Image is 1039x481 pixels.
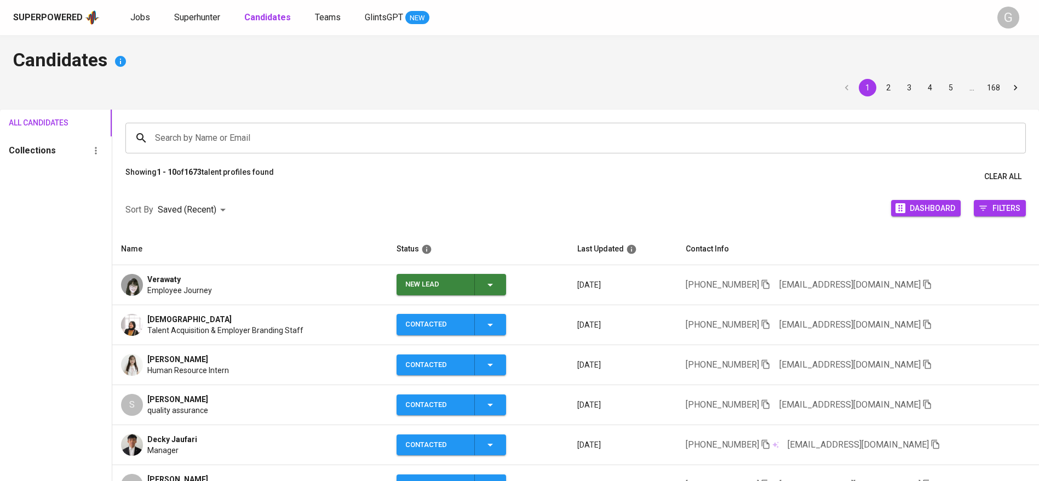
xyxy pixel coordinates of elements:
span: Clear All [984,170,1021,184]
div: Saved (Recent) [158,200,229,220]
span: quality assurance [147,405,208,416]
th: Status [388,233,569,265]
th: Contact Info [677,233,1039,265]
span: [EMAIL_ADDRESS][DOMAIN_NAME] [779,359,921,370]
span: [DEMOGRAPHIC_DATA] [147,314,232,325]
span: [PHONE_NUMBER] [686,399,759,410]
button: Filters [974,200,1026,216]
span: [EMAIL_ADDRESS][DOMAIN_NAME] [779,319,921,330]
p: Saved (Recent) [158,203,216,216]
button: Contacted [397,354,506,376]
img: 520fe3ac0e0f82987fe65a0ad93f8499.jpg [121,354,143,376]
div: S [121,394,143,416]
div: Superpowered [13,12,83,24]
span: [EMAIL_ADDRESS][DOMAIN_NAME] [788,439,929,450]
b: Candidates [244,12,291,22]
p: [DATE] [577,399,668,410]
a: GlintsGPT NEW [365,11,429,25]
nav: pagination navigation [836,79,1026,96]
th: Last Updated [569,233,677,265]
b: 1673 [184,168,202,176]
th: Name [112,233,387,265]
p: Sort By [125,203,153,216]
span: Decky Jaufari [147,434,197,445]
span: Verawaty [147,274,181,285]
a: Candidates [244,11,293,25]
span: Dashboard [910,201,955,215]
span: All Candidates [9,116,55,130]
div: Contacted [405,354,466,376]
a: Superpoweredapp logo [13,9,100,26]
span: Jobs [130,12,150,22]
button: Go to page 5 [942,79,960,96]
button: Go to page 3 [900,79,918,96]
div: Contacted [405,394,466,416]
span: Superhunter [174,12,220,22]
div: Contacted [405,314,466,335]
a: Superhunter [174,11,222,25]
button: Go to next page [1007,79,1024,96]
p: [DATE] [577,359,668,370]
button: Clear All [980,167,1026,187]
span: Filters [992,201,1020,215]
span: Teams [315,12,341,22]
span: Human Resource Intern [147,365,229,376]
span: [PHONE_NUMBER] [686,439,759,450]
span: GlintsGPT [365,12,403,22]
span: [PHONE_NUMBER] [686,319,759,330]
img: 90e078368e2ea6c1568598db65f566d0.jpg [121,434,143,456]
div: … [963,82,980,93]
span: [EMAIL_ADDRESS][DOMAIN_NAME] [779,279,921,290]
span: Employee Journey [147,285,212,296]
button: Contacted [397,314,506,335]
div: Contacted [405,434,466,456]
button: Contacted [397,394,506,416]
div: G [997,7,1019,28]
button: page 1 [859,79,876,96]
img: 19aad5f21cac7383007336ae241e5d3f.jpeg [121,274,143,296]
button: Go to page 4 [921,79,939,96]
span: NEW [405,13,429,24]
span: [PHONE_NUMBER] [686,359,759,370]
span: Talent Acquisition & Employer Branding Staff [147,325,303,336]
b: 1 - 10 [157,168,176,176]
div: New Lead [405,274,466,295]
button: Go to page 2 [880,79,897,96]
span: [PERSON_NAME] [147,394,208,405]
h4: Candidates [13,48,1026,75]
button: Dashboard [891,200,961,216]
button: Go to page 168 [984,79,1003,96]
a: Jobs [130,11,152,25]
span: [PHONE_NUMBER] [686,279,759,290]
span: Manager [147,445,179,456]
p: [DATE] [577,279,668,290]
h6: Collections [9,143,56,158]
img: 23fa6ab0f3d85faac95b65c6aeeed54c.png [121,314,143,336]
span: [EMAIL_ADDRESS][DOMAIN_NAME] [779,399,921,410]
a: Teams [315,11,343,25]
button: New Lead [397,274,506,295]
img: app logo [85,9,100,26]
p: Showing of talent profiles found [125,167,274,187]
button: Contacted [397,434,506,456]
p: [DATE] [577,319,668,330]
span: [PERSON_NAME] [147,354,208,365]
p: [DATE] [577,439,668,450]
